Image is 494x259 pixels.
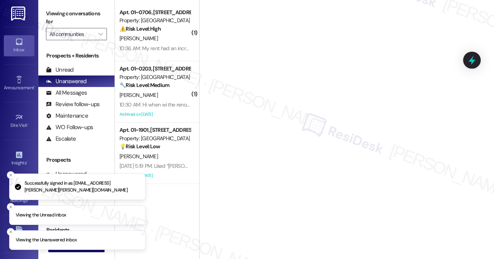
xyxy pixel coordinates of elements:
input: All communities [49,28,95,40]
a: Site Visit • [4,111,34,131]
button: Close toast [7,171,15,179]
i:  [98,31,103,37]
strong: ⚠️ Risk Level: High [119,25,161,32]
span: [PERSON_NAME] [119,153,158,160]
a: Inbox [4,35,34,56]
div: Property: [GEOGRAPHIC_DATA] [119,73,190,81]
div: Maintenance [46,112,88,120]
p: Viewing the Unanswered inbox [16,237,77,244]
div: Archived on [DATE] [119,171,191,180]
div: Apt. 01~0706, [STREET_ADDRESS][PERSON_NAME] [119,8,190,16]
span: • [34,84,35,89]
div: 10:30 AM: Hi when wi the renovations around my unit be complete [119,101,267,108]
label: Viewing conversations for [46,8,107,28]
span: [PERSON_NAME] [119,92,158,98]
div: Review follow-ups [46,100,100,108]
span: • [28,121,29,127]
div: Escalate [46,135,76,143]
div: Prospects + Residents [38,52,115,60]
div: Property: [GEOGRAPHIC_DATA] [119,16,190,25]
div: Apt. 01~0203, [STREET_ADDRESS][PERSON_NAME] [119,65,190,73]
button: Close toast [7,228,15,236]
div: Unanswered [46,77,87,85]
span: [PERSON_NAME] [119,35,158,42]
a: Insights • [4,148,34,169]
span: • [26,159,28,164]
div: Prospects [38,156,115,164]
div: 10:36 AM: My rent had an increase like $150 a month but every day I woke up by loud renovation so... [119,45,351,52]
div: Archived on [DATE] [119,110,191,119]
button: Close toast [7,203,15,210]
p: Successfully signed in as [EMAIL_ADDRESS][PERSON_NAME][PERSON_NAME][DOMAIN_NAME] [25,180,139,193]
div: Apt. 01~1901, [STREET_ADDRESS][GEOGRAPHIC_DATA][US_STATE][STREET_ADDRESS] [119,126,190,134]
p: Viewing the Unread inbox [16,211,66,218]
div: WO Follow-ups [46,123,93,131]
strong: 🔧 Risk Level: Medium [119,82,169,89]
a: Buildings [4,186,34,207]
div: All Messages [46,89,87,97]
div: Unread [46,66,74,74]
a: Leads [4,224,34,244]
strong: 💡 Risk Level: Low [119,143,160,150]
div: Property: [GEOGRAPHIC_DATA] [119,134,190,143]
img: ResiDesk Logo [11,7,27,21]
